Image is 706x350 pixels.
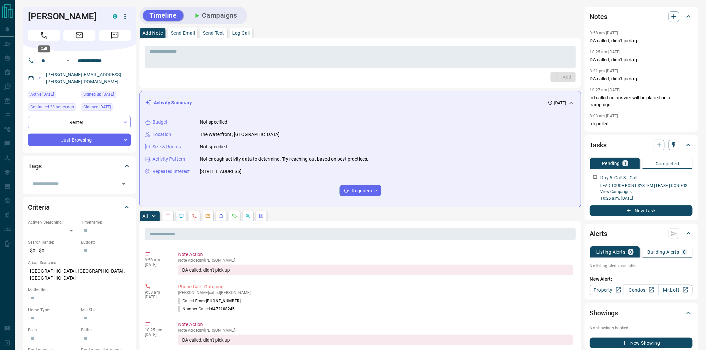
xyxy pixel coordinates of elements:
[656,161,679,166] p: Completed
[154,99,192,106] p: Activity Summary
[590,305,693,321] div: Showings
[142,214,148,218] p: All
[178,335,573,345] div: DA called, didn't pick up
[232,31,250,35] p: Log Call
[590,11,607,22] h2: Notes
[178,290,573,295] p: [PERSON_NAME] called [PERSON_NAME]
[142,31,163,35] p: Add Note
[113,14,117,19] div: condos.ca
[145,332,168,337] p: [DATE]
[205,213,211,219] svg: Emails
[601,195,693,201] p: 10:25 a.m. [DATE]
[81,307,131,313] p: Min Size:
[630,250,632,254] p: 0
[601,183,689,194] a: LEAD TOUCHPOINT SYSTEM | LEASE | CONDOS- View Campaigns
[590,9,693,25] div: Notes
[200,156,369,163] p: Not enough activity data to determine. Try reaching out based on best practices.
[178,283,573,290] p: Phone Call - Outgoing
[119,179,128,189] button: Open
[590,140,607,150] h2: Tasks
[597,250,626,254] p: Listing Alerts
[83,104,111,110] span: Claimed [DATE]
[624,285,658,295] a: Condos
[28,245,78,256] p: $0 - $0
[28,91,78,100] div: Thu Aug 14 2025
[37,76,41,81] svg: Email Verified
[340,185,381,196] button: Regenerate
[590,308,618,318] h2: Showings
[554,100,566,106] p: [DATE]
[152,143,181,150] p: Size & Rooms
[590,325,693,331] p: No showings booked
[28,327,78,333] p: Beds:
[81,327,131,333] p: Baths:
[683,250,686,254] p: 0
[590,56,693,63] p: DA called, didn't pick up
[152,156,185,163] p: Activity Pattern
[28,266,131,284] p: [GEOGRAPHIC_DATA], [GEOGRAPHIC_DATA], [GEOGRAPHIC_DATA]
[165,213,170,219] svg: Notes
[648,250,679,254] p: Building Alerts
[178,265,573,275] div: DA called, didn't pick up
[28,11,103,22] h1: [PERSON_NAME]
[28,219,78,225] p: Actively Searching:
[64,57,72,65] button: Open
[145,97,576,109] div: Activity Summary[DATE]
[81,103,131,113] div: Mon Aug 11 2025
[624,161,627,166] p: 1
[28,239,78,245] p: Search Range:
[152,119,168,126] p: Budget
[192,213,197,219] svg: Calls
[200,143,228,150] p: Not specified
[28,116,131,128] div: Renter
[590,120,693,127] p: ab pulled
[590,94,693,108] p: cd called no answer will be placed on a campaign.
[590,114,618,118] p: 8:03 am [DATE]
[200,131,280,138] p: The Waterfront, [GEOGRAPHIC_DATA]
[178,328,573,333] p: Note Added by [PERSON_NAME]
[178,258,573,263] p: Note Added by [PERSON_NAME]
[203,31,224,35] p: Send Text
[28,161,42,171] h2: Tags
[590,31,618,35] p: 9:58 am [DATE]
[590,88,621,92] p: 10:27 am [DATE]
[232,213,237,219] svg: Requests
[30,91,54,98] span: Active [DATE]
[178,306,235,312] p: Number Called:
[145,290,168,295] p: 9:58 am
[145,262,168,267] p: [DATE]
[81,91,131,100] div: Mon Aug 11 2025
[28,199,131,215] div: Criteria
[152,131,171,138] p: Location
[179,213,184,219] svg: Lead Browsing Activity
[200,168,242,175] p: [STREET_ADDRESS]
[81,219,131,225] p: Timeframe:
[186,10,244,21] button: Campaigns
[145,258,168,262] p: 9:58 am
[206,299,241,303] span: [PHONE_NUMBER]
[28,134,131,146] div: Just Browsing
[81,239,131,245] p: Budget:
[30,104,74,110] span: Contacted 23 hours ago
[63,30,95,41] span: Email
[590,226,693,242] div: Alerts
[200,119,228,126] p: Not specified
[590,228,607,239] h2: Alerts
[590,338,693,348] button: New Showing
[590,285,624,295] a: Property
[46,72,121,84] a: [PERSON_NAME][EMAIL_ADDRESS][PERSON_NAME][DOMAIN_NAME]
[28,158,131,174] div: Tags
[590,205,693,216] button: New Task
[658,285,693,295] a: Mr.Loft
[28,260,131,266] p: Areas Searched:
[143,10,184,21] button: Timeline
[171,31,195,35] p: Send Email
[259,213,264,219] svg: Agent Actions
[590,75,693,82] p: DA called, didn't pick up
[38,45,50,52] div: Call
[590,69,618,73] p: 3:31 pm [DATE]
[28,307,78,313] p: Home Type:
[601,174,638,181] p: Day 5: Call 3 - Call
[219,213,224,219] svg: Listing Alerts
[145,295,168,299] p: [DATE]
